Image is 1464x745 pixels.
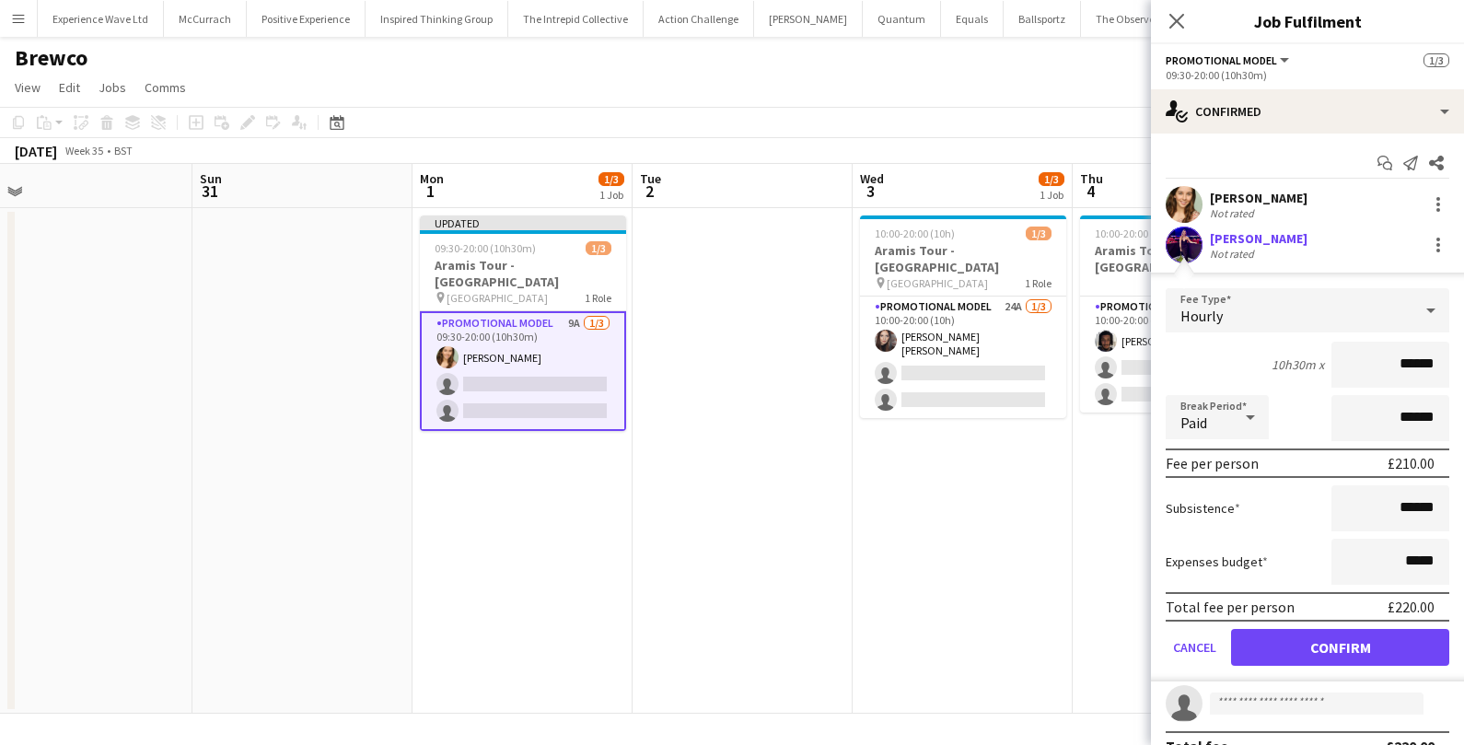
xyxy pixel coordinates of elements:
span: 2 [637,180,661,202]
span: Paid [1180,413,1207,432]
h3: Aramis Tour - [GEOGRAPHIC_DATA] [860,242,1066,275]
div: [DATE] [15,142,57,160]
a: Comms [137,76,193,99]
div: Fee per person [1166,454,1259,472]
div: Not rated [1210,206,1258,220]
span: 1/3 [1423,53,1449,67]
a: Edit [52,76,87,99]
button: Promotional Model [1166,53,1292,67]
div: 09:30-20:00 (10h30m) [1166,68,1449,82]
div: Updated [420,215,626,230]
app-card-role: Promotional Model24A1/310:00-20:00 (10h)[PERSON_NAME] [PERSON_NAME] [860,297,1066,418]
button: Quantum [863,1,941,37]
div: Confirmed [1151,89,1464,134]
app-job-card: 10:00-20:00 (10h)1/3Aramis Tour - [GEOGRAPHIC_DATA]1 RolePromotional Model11A1/310:00-20:00 (10h)... [1080,215,1286,413]
span: 1/3 [1026,227,1052,240]
span: Jobs [99,79,126,96]
span: 10:00-20:00 (10h) [1095,227,1175,240]
div: Not rated [1210,247,1258,261]
span: Thu [1080,170,1103,187]
span: 1 Role [1025,276,1052,290]
span: Hourly [1180,307,1223,325]
span: Wed [860,170,884,187]
button: Confirm [1231,629,1449,666]
span: 1/3 [586,241,611,255]
button: Experience Wave Ltd [38,1,164,37]
button: The Intrepid Collective [508,1,644,37]
button: Positive Experience [247,1,366,37]
label: Expenses budget [1166,553,1268,570]
button: Inspired Thinking Group [366,1,508,37]
span: 1/3 [598,172,624,186]
button: Ballsportz [1004,1,1081,37]
span: Promotional Model [1166,53,1277,67]
app-card-role: Promotional Model9A1/309:30-20:00 (10h30m)[PERSON_NAME] [420,311,626,431]
span: View [15,79,41,96]
div: £220.00 [1388,598,1435,616]
div: Total fee per person [1166,598,1295,616]
app-job-card: 10:00-20:00 (10h)1/3Aramis Tour - [GEOGRAPHIC_DATA] [GEOGRAPHIC_DATA]1 RolePromotional Model24A1/... [860,215,1066,418]
button: Cancel [1166,629,1224,666]
div: £210.00 [1388,454,1435,472]
span: 1/3 [1039,172,1064,186]
button: [PERSON_NAME] [754,1,863,37]
h3: Aramis Tour - [GEOGRAPHIC_DATA] [1080,242,1286,275]
button: The Observer [1081,1,1174,37]
span: Week 35 [61,144,107,157]
h3: Aramis Tour - [GEOGRAPHIC_DATA] [420,257,626,290]
span: [GEOGRAPHIC_DATA] [887,276,988,290]
span: Mon [420,170,444,187]
h1: Brewco [15,44,87,72]
app-card-role: Promotional Model11A1/310:00-20:00 (10h)[PERSON_NAME] [1080,297,1286,413]
div: 1 Job [599,188,623,202]
span: 1 Role [585,291,611,305]
span: Edit [59,79,80,96]
a: Jobs [91,76,134,99]
a: View [7,76,48,99]
label: Subsistence [1166,500,1240,517]
span: 3 [857,180,884,202]
h3: Job Fulfilment [1151,9,1464,33]
span: 09:30-20:00 (10h30m) [435,241,536,255]
span: Comms [145,79,186,96]
span: Sun [200,170,222,187]
app-job-card: Updated09:30-20:00 (10h30m)1/3Aramis Tour - [GEOGRAPHIC_DATA] [GEOGRAPHIC_DATA]1 RolePromotional ... [420,215,626,431]
span: [GEOGRAPHIC_DATA] [447,291,548,305]
button: McCurrach [164,1,247,37]
div: [PERSON_NAME] [1210,190,1307,206]
button: Equals [941,1,1004,37]
span: 1 [417,180,444,202]
div: 1 Job [1040,188,1063,202]
div: [PERSON_NAME] [1210,230,1307,247]
div: 10h30m x [1272,356,1324,373]
span: 4 [1077,180,1103,202]
span: Tue [640,170,661,187]
span: 31 [197,180,222,202]
span: 10:00-20:00 (10h) [875,227,955,240]
div: BST [114,144,133,157]
button: Action Challenge [644,1,754,37]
